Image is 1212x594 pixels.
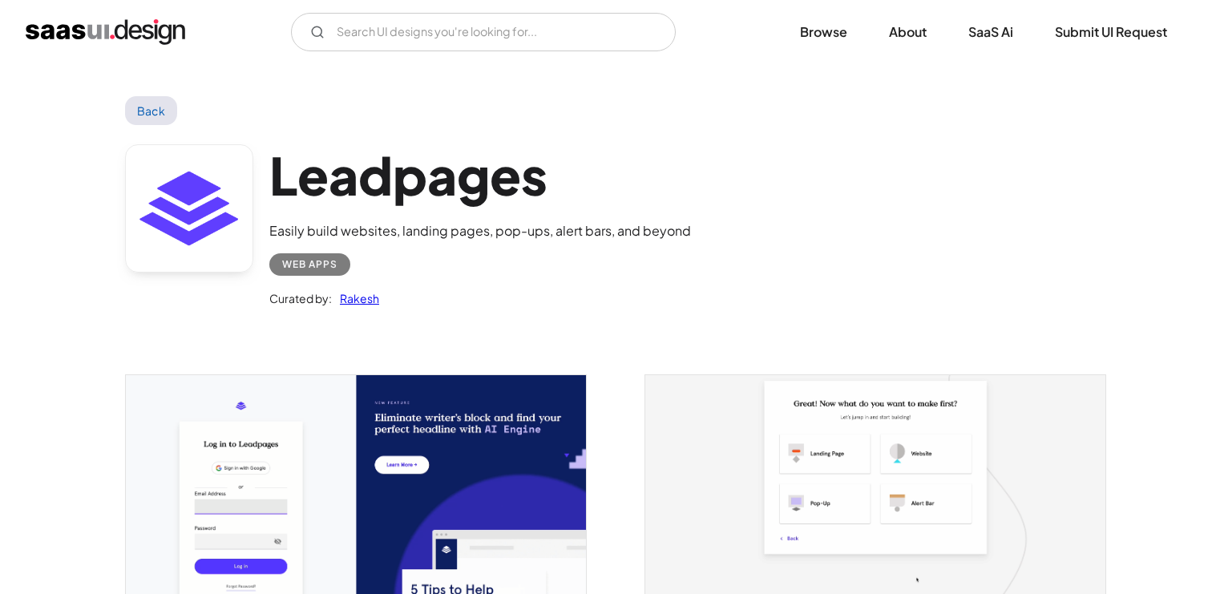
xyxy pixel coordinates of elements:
[26,19,185,45] a: home
[949,14,1032,50] a: SaaS Ai
[1036,14,1186,50] a: Submit UI Request
[125,96,177,125] a: Back
[332,289,379,308] a: Rakesh
[269,221,691,240] div: Easily build websites, landing pages, pop-ups, alert bars, and beyond
[870,14,946,50] a: About
[269,144,691,206] h1: Leadpages
[269,289,332,308] div: Curated by:
[291,13,676,51] form: Email Form
[291,13,676,51] input: Search UI designs you're looking for...
[282,255,337,274] div: Web Apps
[781,14,867,50] a: Browse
